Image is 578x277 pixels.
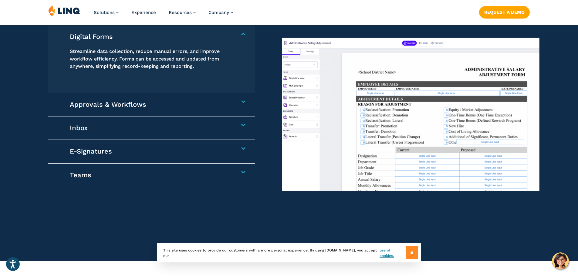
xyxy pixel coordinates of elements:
span: Streamline data collection, reduce manual errors, and improve workflow efficiency. Forms can be a... [70,48,220,69]
a: Company [208,10,233,15]
a: Experience [131,10,156,15]
a: Resources [169,10,196,15]
a: Solutions [94,10,119,15]
a: Request a Demo [479,6,530,18]
nav: Primary Navigation [94,5,233,25]
h4: Approvals & Workflows [70,100,227,109]
h4: Inbox [70,124,227,132]
nav: Button Navigation [479,5,530,18]
span: Solutions [94,10,115,15]
span: Resources [169,10,192,15]
div: This site uses cookies to provide our customers with a more personal experience. By using [DOMAIN... [157,243,421,262]
h4: E-Signatures [70,147,227,156]
span: Company [208,10,229,15]
h4: Digital Forms [70,33,227,41]
h4: Teams [70,171,227,179]
img: LINQ | K‑12 Software [48,5,80,16]
button: Hello, have a question? Let’s chat. [552,252,569,269]
a: use of cookies. [380,248,405,258]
